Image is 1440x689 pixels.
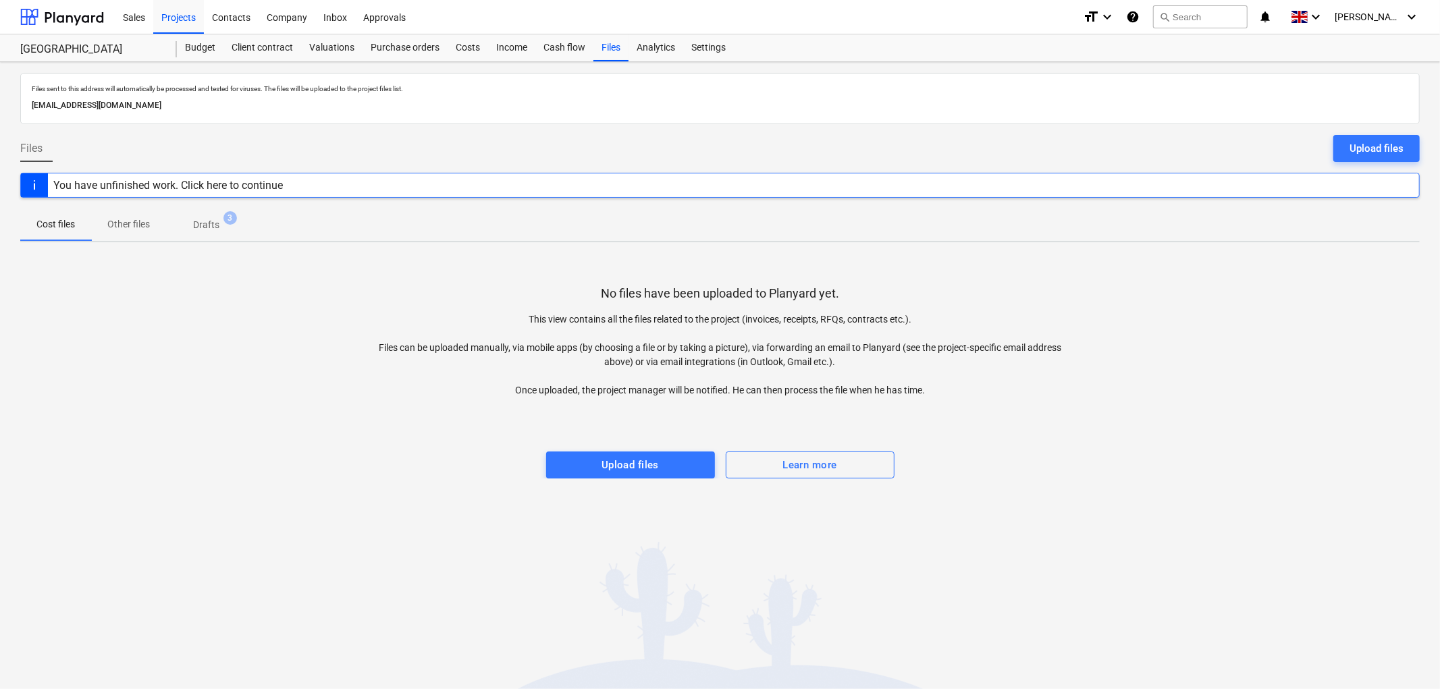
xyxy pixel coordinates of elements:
p: [EMAIL_ADDRESS][DOMAIN_NAME] [32,99,1408,113]
p: Cost files [36,217,75,231]
a: Client contract [223,34,301,61]
button: Upload files [1333,135,1420,162]
iframe: Chat Widget [1372,624,1440,689]
i: keyboard_arrow_down [1404,9,1420,25]
i: format_size [1083,9,1099,25]
a: Income [488,34,535,61]
div: Learn more [782,456,836,474]
a: Cash flow [535,34,593,61]
a: Files [593,34,629,61]
div: Upload files [602,456,659,474]
p: No files have been uploaded to Planyard yet. [601,285,839,302]
a: Purchase orders [363,34,448,61]
p: This view contains all the files related to the project (invoices, receipts, RFQs, contracts etc.... [370,312,1070,397]
div: Upload files [1350,140,1404,157]
span: 3 [223,211,237,225]
div: [GEOGRAPHIC_DATA] [20,43,161,57]
span: [PERSON_NAME] [1335,11,1402,22]
i: keyboard_arrow_down [1308,9,1324,25]
a: Settings [683,34,734,61]
i: keyboard_arrow_down [1099,9,1115,25]
button: Learn more [726,451,895,478]
a: Valuations [301,34,363,61]
i: Knowledge base [1126,9,1140,25]
p: Files sent to this address will automatically be processed and tested for viruses. The files will... [32,84,1408,93]
button: Search [1153,5,1248,28]
i: notifications [1258,9,1272,25]
a: Analytics [629,34,683,61]
a: Budget [177,34,223,61]
button: Upload files [546,451,715,478]
span: Files [20,140,43,157]
p: Drafts [193,218,219,232]
span: search [1159,11,1170,22]
div: You have unfinished work. Click here to continue [53,179,283,192]
p: Other files [107,217,150,231]
a: Costs [448,34,488,61]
